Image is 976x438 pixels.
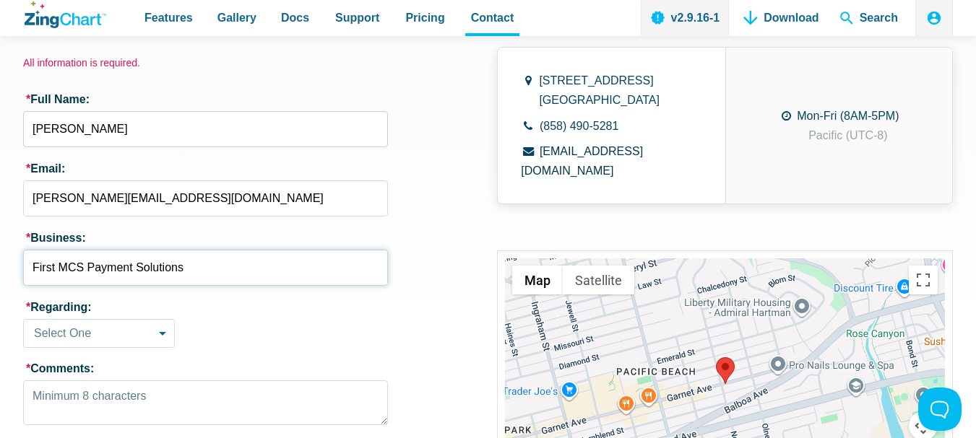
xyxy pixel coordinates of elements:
a: [EMAIL_ADDRESS][DOMAIN_NAME] [521,145,643,177]
address: [STREET_ADDRESS] [GEOGRAPHIC_DATA] [539,71,660,110]
label: Regarding: [23,300,388,314]
button: Show street map [512,266,563,294]
label: Full Name: [23,92,388,106]
span: Contact [471,8,514,27]
button: Toggle fullscreen view [909,266,938,294]
input: Your Business Name [23,250,388,286]
select: Choose a topic [23,319,175,348]
label: Email: [23,162,388,175]
label: Business: [23,231,388,245]
a: (858) 490-5281 [540,120,618,132]
iframe: Toggle Customer Support [918,387,962,431]
span: Support [335,8,379,27]
span: Pricing [405,8,444,27]
a: ZingChart Logo. Click to return to the homepage [25,1,106,28]
button: Show satellite imagery [563,266,634,294]
span: Gallery [217,8,256,27]
span: Features [144,8,193,27]
input: Your Name [23,111,388,147]
span: Docs [281,8,309,27]
span: Pacific (UTC-8) [808,129,887,141]
label: Comments: [23,362,388,375]
span: Mon-Fri (8AM-5PM) [797,110,899,122]
input: email@address.com [23,180,388,216]
p: All information is required. [23,56,388,70]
